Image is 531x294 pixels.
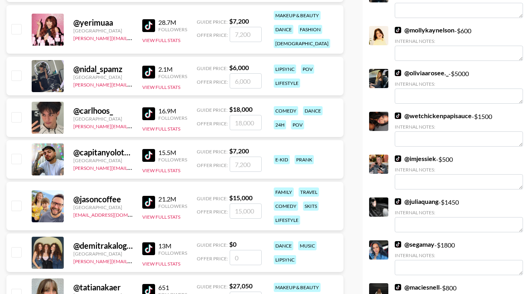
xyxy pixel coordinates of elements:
[229,282,252,290] strong: $ 27,050
[229,194,252,201] strong: $ 15,000
[197,242,228,248] span: Guide Price:
[158,284,187,292] div: 651
[230,27,262,42] input: 7,200
[142,242,155,255] img: TikTok
[395,112,472,120] a: @wetchickenpapisauce
[298,25,322,34] div: fashion
[395,155,401,162] img: TikTok
[158,26,187,32] div: Followers
[142,37,180,43] button: View Full Stats
[395,70,401,76] img: TikTok
[230,157,262,172] input: 7,200
[142,214,180,220] button: View Full Stats
[73,34,192,41] a: [PERSON_NAME][EMAIL_ADDRESS][DOMAIN_NAME]
[229,240,236,248] strong: $ 0
[142,196,155,209] img: TikTok
[395,240,434,248] a: @segamay
[274,39,330,48] div: [DEMOGRAPHIC_DATA]
[73,28,133,34] div: [GEOGRAPHIC_DATA]
[73,106,133,116] div: @ carlhoos_
[158,195,187,203] div: 21.2M
[303,106,323,115] div: dance
[142,19,155,32] img: TikTok
[230,250,262,265] input: 0
[197,256,228,262] span: Offer Price:
[142,149,155,162] img: TikTok
[274,215,300,225] div: lifestyle
[395,38,523,44] div: Internal Notes:
[303,201,319,211] div: skits
[274,283,321,292] div: makeup & beauty
[197,19,228,25] span: Guide Price:
[197,79,228,85] span: Offer Price:
[395,197,523,232] div: - $ 1450
[73,80,192,88] a: [PERSON_NAME][EMAIL_ADDRESS][DOMAIN_NAME]
[158,65,187,73] div: 2.1M
[197,162,228,168] span: Offer Price:
[274,201,298,211] div: comedy
[274,187,294,197] div: family
[73,194,133,204] div: @ jasoncoffee
[197,209,228,215] span: Offer Price:
[73,116,133,122] div: [GEOGRAPHIC_DATA]
[395,26,523,61] div: - $ 600
[197,284,228,290] span: Guide Price:
[158,115,187,121] div: Followers
[395,81,523,87] div: Internal Notes:
[229,17,249,25] strong: $ 7,200
[158,18,187,26] div: 28.7M
[291,120,304,129] div: pov
[395,113,401,119] img: TikTok
[229,64,249,71] strong: $ 6,000
[158,157,187,163] div: Followers
[73,122,192,129] a: [PERSON_NAME][EMAIL_ADDRESS][DOMAIN_NAME]
[395,252,523,258] div: Internal Notes:
[395,69,448,77] a: @oliviaarosee._
[142,66,155,79] img: TikTok
[274,25,293,34] div: dance
[395,241,401,248] img: TikTok
[395,167,523,173] div: Internal Notes:
[230,115,262,130] input: 18,000
[158,149,187,157] div: 15.5M
[301,64,314,74] div: pov
[230,73,262,89] input: 6,000
[197,121,228,127] span: Offer Price:
[197,32,228,38] span: Offer Price:
[230,203,262,219] input: 15,000
[142,84,180,90] button: View Full Stats
[274,79,300,88] div: lifestyle
[395,27,401,33] img: TikTok
[395,240,523,275] div: - $ 1800
[395,112,523,147] div: - $ 1500
[142,167,180,173] button: View Full Stats
[73,163,192,171] a: [PERSON_NAME][EMAIL_ADDRESS][DOMAIN_NAME]
[158,203,187,209] div: Followers
[395,209,523,215] div: Internal Notes:
[197,195,228,201] span: Guide Price:
[298,241,317,250] div: music
[158,107,187,115] div: 16.9M
[274,120,286,129] div: 24h
[73,241,133,251] div: @ demitrakalogeras
[73,282,133,292] div: @ tatianakaer
[158,73,187,79] div: Followers
[73,64,133,74] div: @ nidal_spamz
[274,11,321,20] div: makeup & beauty
[395,155,436,163] a: @imjessiek
[73,251,133,257] div: [GEOGRAPHIC_DATA]
[274,64,296,74] div: lipsync
[229,105,252,113] strong: $ 18,000
[73,210,154,218] a: [EMAIL_ADDRESS][DOMAIN_NAME]
[229,147,249,155] strong: $ 7,200
[73,257,192,264] a: [PERSON_NAME][EMAIL_ADDRESS][DOMAIN_NAME]
[197,149,228,155] span: Guide Price:
[395,197,438,205] a: @juliaquang
[73,204,133,210] div: [GEOGRAPHIC_DATA]
[274,106,298,115] div: comedy
[299,187,319,197] div: travel
[197,107,228,113] span: Guide Price:
[73,147,133,157] div: @ capitanyolotroll
[274,155,290,164] div: e-kid
[395,69,523,104] div: - $ 5000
